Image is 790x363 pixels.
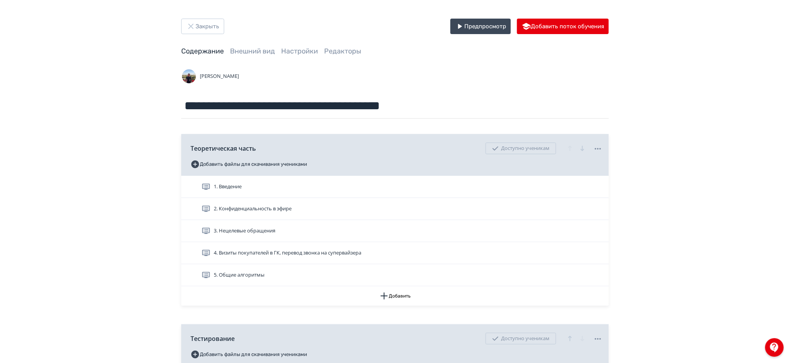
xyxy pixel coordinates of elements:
a: Настройки [281,47,318,55]
span: Тестирование [191,334,235,343]
div: 3. Нецелевые обращения [181,220,609,242]
button: Добавить файлы для скачивания учениками [191,158,307,170]
span: 3. Нецелевые обращения [214,227,275,235]
span: 2. Конфиденциальность в эфире [214,205,292,213]
div: 4. Визиты покупателей в ГК, перевод звонка на супервайзера [181,242,609,264]
span: Теоретическая часть [191,144,256,153]
span: [PERSON_NAME] [200,72,239,80]
img: Avatar [181,69,197,84]
div: 2. Конфиденциальность в эфире [181,198,609,220]
div: Доступно ученикам [486,143,556,154]
button: Добавить [181,286,609,306]
div: Доступно ученикам [486,333,556,344]
a: Редакторы [324,47,361,55]
button: Добавить поток обучения [517,19,609,34]
span: 4. Визиты покупателей в ГК, перевод звонка на супервайзера [214,249,361,257]
a: Содержание [181,47,224,55]
a: Внешний вид [230,47,275,55]
button: Закрыть [181,19,224,34]
button: Предпросмотр [450,19,511,34]
div: 5. Общие алгоритмы [181,264,609,286]
span: 1. Введение [214,183,242,191]
div: 1. Введение [181,176,609,198]
button: Добавить файлы для скачивания учениками [191,348,307,361]
span: 5. Общие алгоритмы [214,271,264,279]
